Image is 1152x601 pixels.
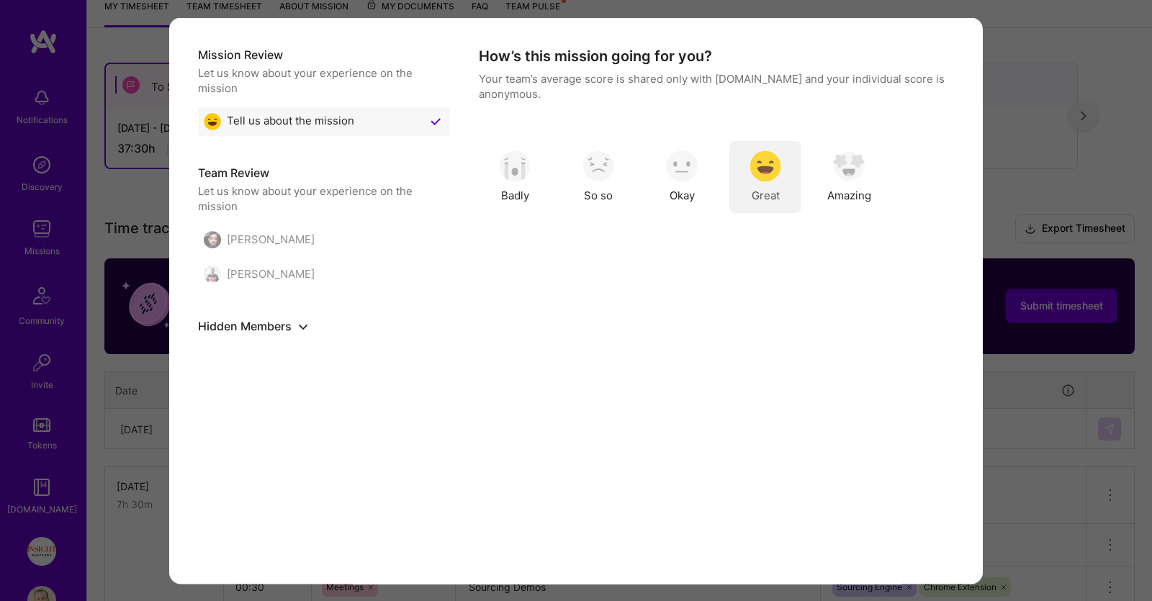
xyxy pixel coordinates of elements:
div: Let us know about your experience on the mission [198,183,450,213]
div: [PERSON_NAME] [204,230,315,248]
img: soso [833,150,865,182]
h4: How’s this mission going for you? [479,46,712,65]
div: modal [169,17,983,584]
img: soso [582,150,614,182]
i: icon ArrowDownBlack [299,322,308,331]
img: Raed Ali [204,230,221,248]
h5: Hidden Members [198,317,450,334]
span: Great [752,188,780,203]
span: Tell us about the mission [227,112,354,130]
img: soso [750,150,781,182]
h5: Team Review [198,164,450,180]
div: Let us know about your experience on the mission [198,65,450,95]
span: Badly [501,188,529,203]
img: Checkmark [427,112,444,130]
img: Jonathan Poor [204,265,221,282]
span: Amazing [827,188,871,203]
div: [PERSON_NAME] [204,265,315,282]
img: soso [666,150,698,182]
span: Okay [670,188,695,203]
h5: Mission Review [198,46,450,62]
span: So so [584,188,613,203]
button: show or hide hidden members [294,317,312,334]
p: Your team’s average score is shared only with [DOMAIN_NAME] and your individual score is anonymous. [479,71,954,101]
img: soso [499,150,531,182]
img: Great emoji [204,112,221,130]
